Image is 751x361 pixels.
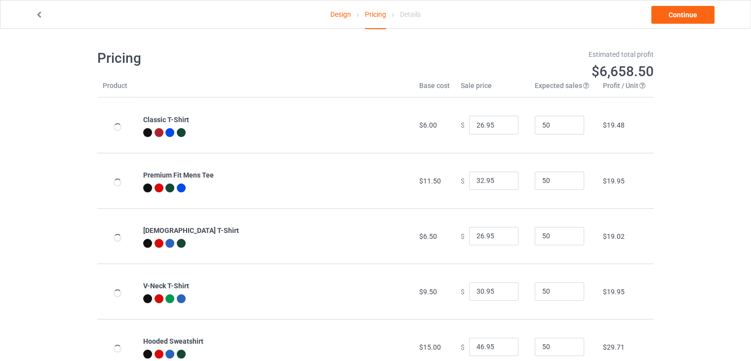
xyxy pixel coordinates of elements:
[461,343,465,351] span: $
[603,288,625,296] span: $19.95
[143,337,203,345] b: Hooded Sweatshirt
[529,81,597,97] th: Expected sales
[400,0,421,28] div: Details
[414,81,455,97] th: Base cost
[461,121,465,129] span: $
[419,288,437,296] span: $9.50
[383,49,654,59] div: Estimated total profit
[455,81,529,97] th: Sale price
[143,226,239,234] b: [DEMOGRAPHIC_DATA] T-Shirt
[597,81,654,97] th: Profit / Unit
[143,282,189,290] b: V-Neck T-Shirt
[330,0,351,28] a: Design
[97,49,369,67] h1: Pricing
[592,63,654,80] span: $6,658.50
[419,232,437,240] span: $6.50
[97,81,138,97] th: Product
[461,287,465,295] span: $
[143,116,189,124] b: Classic T-Shirt
[461,232,465,240] span: $
[461,177,465,184] span: $
[603,232,625,240] span: $19.02
[651,6,714,24] a: Continue
[365,0,386,29] div: Pricing
[419,343,441,351] span: $15.00
[419,121,437,129] span: $6.00
[143,171,214,179] b: Premium Fit Mens Tee
[419,177,441,185] span: $11.50
[603,343,625,351] span: $29.71
[603,121,625,129] span: $19.48
[603,177,625,185] span: $19.95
